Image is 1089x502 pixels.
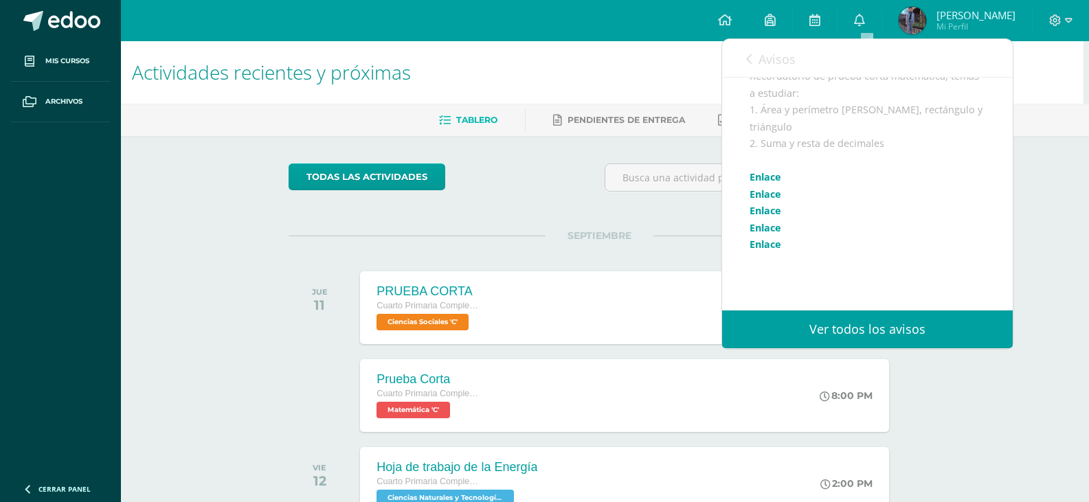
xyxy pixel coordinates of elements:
[722,310,1013,348] a: Ver todos los avisos
[377,477,480,486] span: Cuarto Primaria Complementaria
[11,41,110,82] a: Mis cursos
[759,51,796,67] span: Avisos
[750,238,781,251] a: Enlace
[568,115,685,125] span: Pendientes de entrega
[439,109,497,131] a: Tablero
[377,314,469,330] span: Ciencias Sociales 'C'
[605,164,910,191] input: Busca una actividad próxima aquí...
[750,170,781,183] a: Enlace
[377,389,480,398] span: Cuarto Primaria Complementaria
[899,7,926,34] img: a9f23e84f74ead95144d3b26adfffd7b.png
[750,68,985,371] div: Recordatorio de prueba corta matemática, temas a estudiar: 1. Área y perímetro [PERSON_NAME], rec...
[936,21,1015,32] span: Mi Perfil
[312,287,328,297] div: JUE
[38,484,91,494] span: Cerrar panel
[45,56,89,67] span: Mis cursos
[456,115,497,125] span: Tablero
[546,229,653,242] span: SEPTIEMBRE
[11,82,110,122] a: Archivos
[312,297,328,313] div: 11
[750,187,781,201] a: Enlace
[718,109,794,131] a: Entregadas
[750,221,781,234] a: Enlace
[45,96,82,107] span: Archivos
[936,8,1015,22] span: [PERSON_NAME]
[377,301,480,310] span: Cuarto Primaria Complementaria
[820,389,873,402] div: 8:00 PM
[313,472,326,489] div: 12
[377,372,480,387] div: Prueba Corta
[750,204,781,217] a: Enlace
[132,59,411,85] span: Actividades recientes y próximas
[289,163,445,190] a: todas las Actividades
[377,284,480,299] div: PRUEBA CORTA
[377,402,450,418] span: Matemática 'C'
[313,463,326,472] div: VIE
[553,109,685,131] a: Pendientes de entrega
[377,460,537,475] div: Hoja de trabajo de la Energía
[820,477,873,490] div: 2:00 PM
